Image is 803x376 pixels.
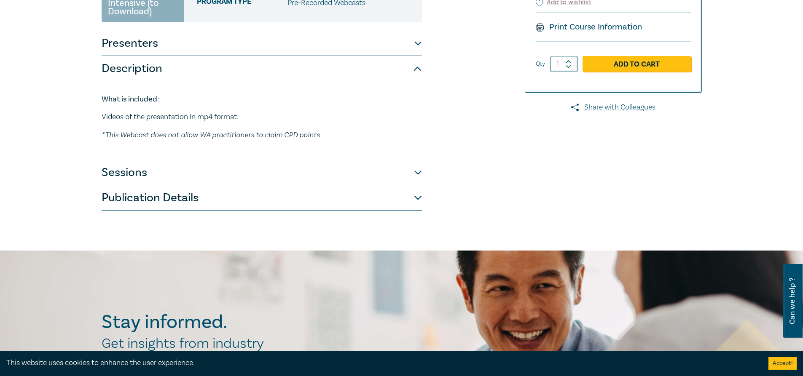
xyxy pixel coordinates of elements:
button: Publication Details [102,185,422,211]
button: Accept cookies [768,357,797,370]
p: Videos of the presentation in mp4 format. [102,112,422,123]
button: Sessions [102,160,422,185]
div: This website uses cookies to enhance the user experience. [6,357,756,368]
strong: What is included: [102,94,159,104]
a: Print Course Information [536,21,642,32]
input: 1 [551,56,577,72]
span: Can we help ? [788,269,796,333]
button: Description [102,56,422,81]
label: Qty [536,59,545,69]
button: Presenters [102,31,422,56]
h2: Stay informed. [102,311,301,333]
a: Share with Colleagues [525,102,702,113]
a: Add to Cart [583,56,691,72]
em: * This Webcast does not allow WA practitioners to claim CPD points [102,130,320,139]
